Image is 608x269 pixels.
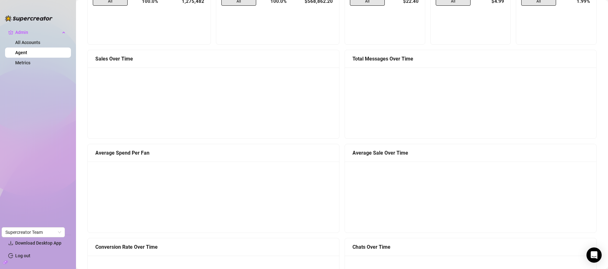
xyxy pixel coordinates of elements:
span: Download Desktop App [15,240,61,246]
div: Total Messages Over Time [352,55,589,63]
span: Supercreator Team [5,227,61,237]
a: Agent [15,50,27,55]
span: crown [8,30,13,35]
div: Sales Over Time [95,55,332,63]
span: build [3,260,8,265]
img: logo-BBDzfeDw.svg [5,15,53,22]
div: Conversion Rate Over Time [95,243,332,251]
div: Chats Over Time [352,243,589,251]
div: Average Spend Per Fan [95,149,332,157]
a: Metrics [15,60,30,65]
span: Admin [15,27,60,37]
span: download [8,240,13,246]
a: Log out [15,253,30,258]
a: All Accounts [15,40,40,45]
div: Average Sale Over Time [352,149,589,157]
div: Open Intercom Messenger [586,247,602,263]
